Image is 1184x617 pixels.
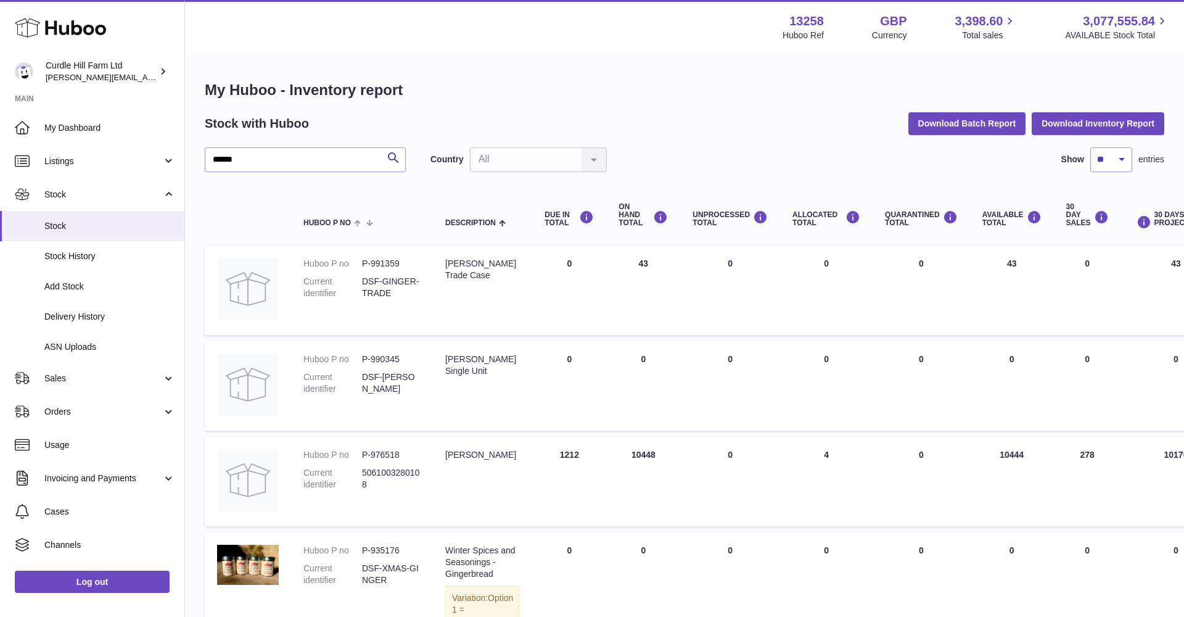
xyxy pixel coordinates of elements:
dt: Current identifier [303,563,362,586]
span: Usage [44,439,175,451]
dt: Huboo P no [303,258,362,270]
span: 0 [919,545,924,555]
dt: Current identifier [303,467,362,491]
button: Download Inventory Report [1032,112,1164,135]
span: Stock [44,220,175,232]
button: Download Batch Report [908,112,1026,135]
div: Huboo Ref [783,30,824,41]
span: Listings [44,155,162,167]
span: AVAILABLE Stock Total [1065,30,1169,41]
dd: P-990345 [362,354,421,365]
h2: Stock with Huboo [205,115,309,132]
span: Cases [44,506,175,518]
td: 0 [680,341,780,431]
td: 0 [680,246,780,335]
td: 0 [606,341,680,431]
div: Currency [872,30,907,41]
td: 0 [780,246,873,335]
dt: Current identifier [303,276,362,299]
td: 43 [970,246,1054,335]
div: [PERSON_NAME] [445,449,520,461]
td: 278 [1054,437,1121,526]
dt: Current identifier [303,371,362,395]
span: Orders [44,406,162,418]
dd: DSF-GINGER-TRADE [362,276,421,299]
span: ASN Uploads [44,341,175,353]
td: 0 [1054,341,1121,431]
span: Channels [44,539,175,551]
td: 0 [532,341,606,431]
a: Log out [15,571,170,593]
td: 0 [680,437,780,526]
div: 30 DAY SALES [1066,203,1109,228]
div: QUARANTINED Total [885,210,958,227]
label: Show [1061,154,1084,165]
dd: 5061003280108 [362,467,421,491]
td: 43 [606,246,680,335]
dd: P-935176 [362,545,421,557]
td: 0 [1054,246,1121,335]
a: 3,077,555.84 AVAILABLE Stock Total [1065,13,1169,41]
span: 0 [919,450,924,460]
span: 0 [919,354,924,364]
strong: 13258 [789,13,824,30]
span: Delivery History [44,311,175,323]
td: 4 [780,437,873,526]
dd: DSF-[PERSON_NAME] [362,371,421,395]
td: 0 [532,246,606,335]
dd: P-991359 [362,258,421,270]
span: Description [445,219,496,227]
div: AVAILABLE Total [982,210,1042,227]
dd: DSF-XMAS-GINGER [362,563,421,586]
span: Add Stock [44,281,175,292]
span: Sales [44,373,162,384]
dt: Huboo P no [303,354,362,365]
div: ALLOCATED Total [792,210,860,227]
label: Country [430,154,464,165]
span: 0 [919,259,924,268]
div: DUE IN TOTAL [545,210,594,227]
div: [PERSON_NAME] Single Unit [445,354,520,377]
div: Winter Spices and Seasonings - Gingerbread [445,545,520,580]
strong: GBP [880,13,906,30]
span: Huboo P no [303,219,351,227]
div: UNPROCESSED Total [693,210,768,227]
img: product image [217,354,279,415]
dt: Huboo P no [303,545,362,557]
td: 10444 [970,437,1054,526]
td: 0 [780,341,873,431]
dd: P-976518 [362,449,421,461]
span: entries [1138,154,1164,165]
span: Stock [44,189,162,201]
span: My Dashboard [44,122,175,134]
span: Stock History [44,251,175,262]
img: product image [217,449,279,511]
span: 3,398.60 [955,13,1003,30]
span: Total sales [962,30,1017,41]
img: charlotte@diddlysquatfarmshop.com [15,62,33,81]
a: 3,398.60 Total sales [955,13,1017,41]
div: [PERSON_NAME] Trade Case [445,258,520,281]
img: product image [217,258,279,320]
div: Curdle Hill Farm Ltd [46,60,157,83]
span: [PERSON_NAME][EMAIL_ADDRESS][DOMAIN_NAME] [46,72,247,82]
div: ON HAND Total [619,203,668,228]
span: 3,077,555.84 [1083,13,1155,30]
span: Invoicing and Payments [44,473,162,484]
img: product image [217,545,279,585]
h1: My Huboo - Inventory report [205,80,1164,100]
td: 1212 [532,437,606,526]
td: 10448 [606,437,680,526]
td: 0 [970,341,1054,431]
dt: Huboo P no [303,449,362,461]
